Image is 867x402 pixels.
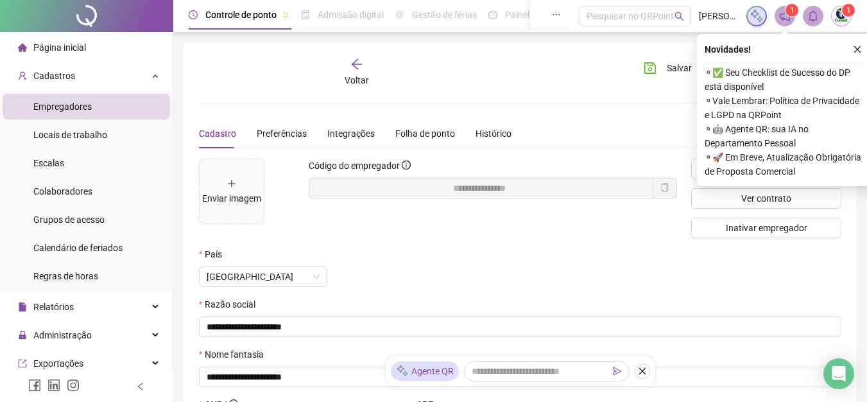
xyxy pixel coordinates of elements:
span: Gestão de férias [412,10,477,20]
span: instagram [67,379,80,392]
span: Colaboradores [33,186,92,197]
span: Ver contrato [741,191,791,205]
span: info-circle [402,161,411,170]
span: 1 [846,6,851,15]
span: Empregadores [33,101,92,112]
div: Cadastro [199,127,236,141]
span: [PERSON_NAME] [699,9,739,23]
span: Cadastros [33,71,75,81]
sup: Atualize o seu contato no menu Meus Dados [842,4,855,17]
div: Enviar imagem [202,191,261,205]
span: Preferências [257,128,307,139]
span: Razão social [205,297,255,311]
span: Código do empregador [309,161,400,171]
sup: 1 [785,4,798,17]
span: arrow-left [350,58,363,71]
span: Painel do DP [505,10,555,20]
span: Controle de ponto [205,10,277,20]
span: Exportações [33,358,83,369]
span: sun [395,10,404,19]
span: copy [660,183,669,192]
span: ⚬ 🤖 Agente QR: sua IA no Departamento Pessoal [705,122,865,150]
span: close [853,45,862,54]
span: close [638,367,647,376]
span: Regras de horas [33,271,98,281]
span: facebook [28,379,41,392]
span: left [136,382,145,391]
span: plus [227,179,236,188]
span: 1 [790,6,794,15]
img: sparkle-icon.fc2bf0ac1784a2077858766a79e2daf3.svg [750,9,764,23]
button: Gerar QRCode [691,159,841,179]
span: Novidades ! [705,42,751,57]
span: Brasil [207,267,320,286]
span: Admissão digital [318,10,384,20]
span: lock [18,331,27,340]
span: notification [779,10,791,22]
div: Integrações [327,127,375,141]
span: País [205,247,222,261]
div: Histórico [476,127,511,141]
button: Salvar [634,58,701,78]
span: Locais de trabalho [33,130,107,140]
span: file-done [301,10,310,19]
span: Salvar [667,61,692,75]
span: Voltar [345,75,369,85]
span: bell [807,10,819,22]
img: sparkle-icon.fc2bf0ac1784a2077858766a79e2daf3.svg [396,365,409,378]
span: search [674,12,684,21]
span: ⚬ Vale Lembrar: Política de Privacidade e LGPD na QRPoint [705,94,865,122]
span: dashboard [488,10,497,19]
span: Calendário de feriados [33,243,123,253]
span: file [18,302,27,311]
span: clock-circle [189,10,198,19]
span: pushpin [282,12,289,19]
span: Página inicial [33,42,86,53]
span: linkedin [47,379,60,392]
span: ellipsis [552,10,561,19]
span: export [18,359,27,368]
span: home [18,43,27,52]
div: Open Intercom Messenger [823,358,854,389]
button: Ver contrato [691,188,841,209]
span: Nome fantasia [205,347,264,362]
button: Inativar empregador [691,218,841,238]
img: 69183 [832,6,851,26]
span: Administração [33,330,92,340]
span: ⚬ 🚀 Em Breve, Atualização Obrigatória de Proposta Comercial [705,150,865,179]
span: send [613,367,622,376]
span: Grupos de acesso [33,214,105,225]
span: Inativar empregador [726,221,807,235]
span: user-add [18,71,27,80]
span: Relatórios [33,302,74,312]
div: Folha de ponto [395,127,455,141]
div: Agente QR [391,362,459,381]
span: ⚬ ✅ Seu Checklist de Sucesso do DP está disponível [705,66,865,94]
span: save [644,62,657,74]
span: Escalas [33,158,64,168]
